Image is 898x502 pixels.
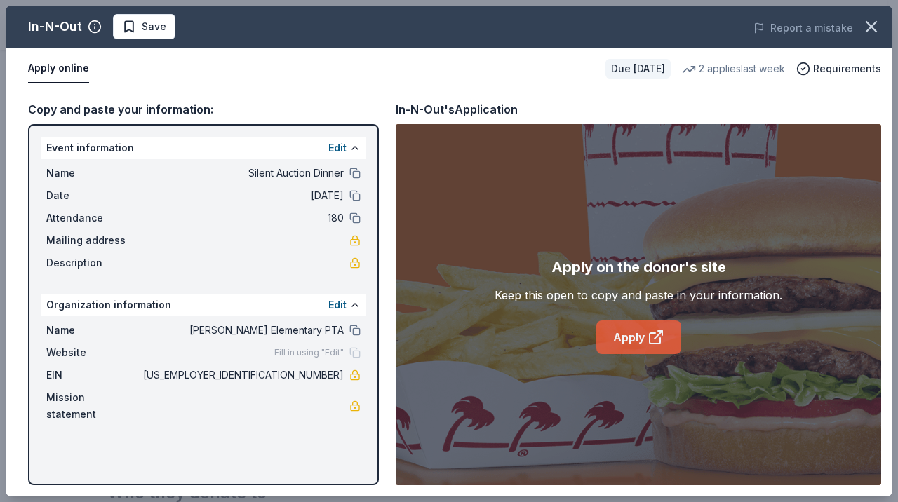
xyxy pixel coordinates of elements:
[46,165,140,182] span: Name
[813,60,881,77] span: Requirements
[140,165,344,182] span: Silent Auction Dinner
[495,287,782,304] div: Keep this open to copy and paste in your information.
[41,294,366,316] div: Organization information
[46,367,140,384] span: EIN
[605,59,671,79] div: Due [DATE]
[113,14,175,39] button: Save
[46,389,140,423] span: Mission statement
[46,322,140,339] span: Name
[46,210,140,226] span: Attendance
[46,187,140,204] span: Date
[28,100,379,118] div: Copy and paste your information:
[46,255,140,271] span: Description
[41,137,366,159] div: Event information
[142,18,166,35] span: Save
[274,347,344,358] span: Fill in using "Edit"
[796,60,881,77] button: Requirements
[46,344,140,361] span: Website
[28,54,89,83] button: Apply online
[28,15,82,38] div: In-N-Out
[328,140,347,156] button: Edit
[396,100,518,118] div: In-N-Out's Application
[46,232,140,249] span: Mailing address
[682,60,785,77] div: 2 applies last week
[753,20,853,36] button: Report a mistake
[596,320,681,354] a: Apply
[328,297,347,313] button: Edit
[140,210,344,226] span: 180
[140,187,344,204] span: [DATE]
[140,367,344,384] span: [US_EMPLOYER_IDENTIFICATION_NUMBER]
[551,256,726,278] div: Apply on the donor's site
[140,322,344,339] span: [PERSON_NAME] Elementary PTA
